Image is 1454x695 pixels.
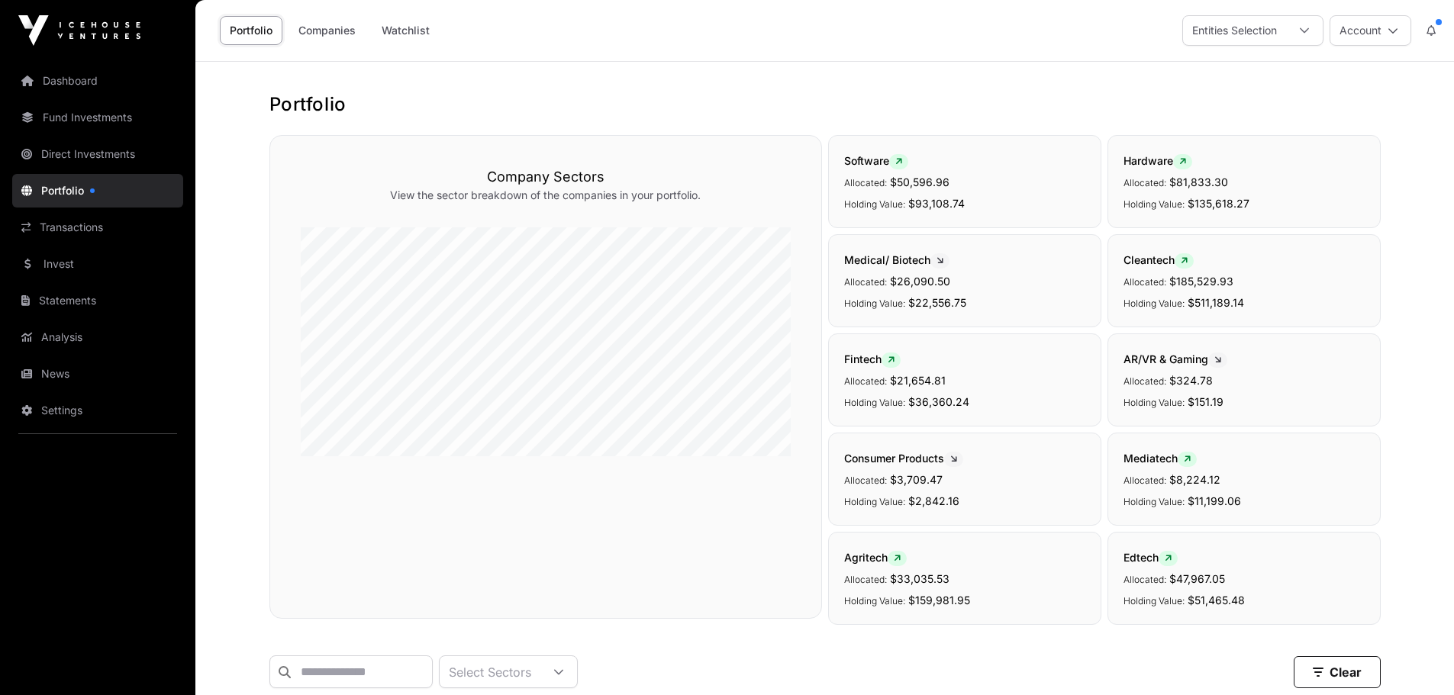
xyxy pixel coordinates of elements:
a: Transactions [12,211,183,244]
span: $47,967.05 [1169,572,1225,585]
span: Allocated: [844,574,887,585]
a: Invest [12,247,183,281]
p: View the sector breakdown of the companies in your portfolio. [301,188,791,203]
span: Allocated: [844,177,887,188]
span: $185,529.93 [1169,275,1233,288]
span: $21,654.81 [890,374,946,387]
span: Fintech [844,352,901,365]
span: Holding Value: [844,496,905,507]
span: $26,090.50 [890,275,950,288]
span: Allocated: [844,375,887,387]
a: Portfolio [220,16,282,45]
span: $33,035.53 [890,572,949,585]
span: Cleantech [1124,253,1194,266]
iframe: Chat Widget [1378,622,1454,695]
h1: Portfolio [269,92,1381,117]
div: Select Sectors [440,656,540,687]
span: Holding Value: [844,298,905,309]
a: Portfolio [12,174,183,208]
span: Allocated: [844,276,887,288]
span: $324.78 [1169,374,1213,387]
span: Holding Value: [1124,496,1185,507]
span: $151.19 [1188,395,1223,408]
a: Dashboard [12,64,183,98]
span: $8,224.12 [1169,473,1220,486]
span: $50,596.96 [890,175,949,188]
span: AR/VR & Gaming [1124,352,1227,365]
button: Clear [1294,656,1381,688]
span: Holding Value: [1124,397,1185,408]
button: Account [1330,15,1411,46]
span: Allocated: [1124,177,1166,188]
a: Fund Investments [12,101,183,134]
a: Analysis [12,320,183,354]
span: Allocated: [1124,475,1166,486]
span: Consumer Products [844,452,963,465]
span: $3,709.47 [890,473,943,486]
a: Statements [12,284,183,317]
span: Allocated: [1124,276,1166,288]
span: Software [844,154,908,167]
a: Watchlist [372,16,440,45]
span: Holding Value: [844,198,905,210]
span: Holding Value: [1124,595,1185,607]
span: Holding Value: [1124,298,1185,309]
span: $93,108.74 [908,197,965,210]
span: Holding Value: [844,397,905,408]
span: Holding Value: [844,595,905,607]
span: $36,360.24 [908,395,969,408]
img: Icehouse Ventures Logo [18,15,140,46]
span: Holding Value: [1124,198,1185,210]
a: Settings [12,394,183,427]
h3: Company Sectors [301,166,791,188]
a: Direct Investments [12,137,183,171]
span: Mediatech [1124,452,1197,465]
span: Agritech [844,551,907,564]
span: Hardware [1124,154,1192,167]
span: Allocated: [844,475,887,486]
span: $135,618.27 [1188,197,1249,210]
span: $81,833.30 [1169,175,1228,188]
span: $2,842.16 [908,494,959,507]
a: News [12,357,183,391]
span: Medical/ Biotech [844,253,949,266]
span: Edtech [1124,551,1178,564]
span: $11,199.06 [1188,494,1241,507]
a: Companies [289,16,366,45]
span: Allocated: [1124,574,1166,585]
span: Allocated: [1124,375,1166,387]
span: $511,189.14 [1188,296,1244,309]
div: Entities Selection [1183,16,1286,45]
span: $22,556.75 [908,296,966,309]
span: $159,981.95 [908,594,970,607]
span: $51,465.48 [1188,594,1245,607]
